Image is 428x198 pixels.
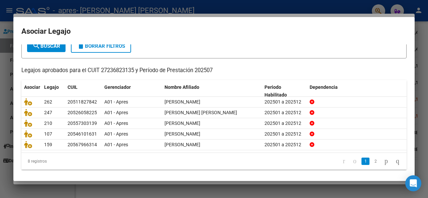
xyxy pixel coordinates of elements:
[165,142,200,147] span: VEGA ELIAM VALENTIN
[264,130,304,138] div: 202501 a 202512
[104,99,128,105] span: A01 - Apres
[32,43,60,49] span: Buscar
[27,40,66,52] button: Buscar
[405,175,421,191] div: Open Intercom Messenger
[262,80,307,102] datatable-header-cell: Periodo Habilitado
[68,120,97,127] div: 20557303139
[68,109,97,117] div: 20526058225
[21,80,41,102] datatable-header-cell: Asociar
[307,80,407,102] datatable-header-cell: Dependencia
[165,99,200,105] span: ANDRADE IGNACIO NEHUEN
[371,158,380,165] a: 2
[77,42,85,50] mat-icon: delete
[65,80,102,102] datatable-header-cell: CUIL
[264,98,304,106] div: 202501 a 202512
[393,158,402,165] a: go to last page
[370,156,381,167] li: page 2
[104,84,131,90] span: Gerenciador
[104,131,128,137] span: A01 - Apres
[104,142,128,147] span: A01 - Apres
[21,66,407,75] p: Legajos aprobados para el CUIT 27236823135 y Período de Prestación 202507
[340,158,348,165] a: go to first page
[165,110,237,115] span: GODOY HEFFNER MASSIMO ALEJANDRO
[102,80,162,102] datatable-header-cell: Gerenciador
[264,84,287,97] span: Periodo Habilitado
[44,142,52,147] span: 159
[361,158,369,165] a: 1
[41,80,65,102] datatable-header-cell: Legajo
[264,141,304,149] div: 202501 a 202512
[21,25,407,38] h2: Asociar Legajo
[68,98,97,106] div: 20511827842
[104,110,128,115] span: A01 - Apres
[165,121,200,126] span: SILVA BRUNO LORENZO
[44,131,52,137] span: 107
[104,121,128,126] span: A01 - Apres
[21,153,97,170] div: 8 registros
[360,156,370,167] li: page 1
[350,158,359,165] a: go to previous page
[162,80,262,102] datatable-header-cell: Nombre Afiliado
[165,84,199,90] span: Nombre Afiliado
[77,43,125,49] span: Borrar Filtros
[264,109,304,117] div: 202501 a 202512
[68,141,97,149] div: 20567966314
[68,130,97,138] div: 20546101631
[44,121,52,126] span: 210
[68,84,78,90] span: CUIL
[44,84,59,90] span: Legajo
[44,99,52,105] span: 262
[71,39,131,53] button: Borrar Filtros
[165,131,200,137] span: GONZALEZ JEREMIAS UZIEL
[382,158,391,165] a: go to next page
[264,120,304,127] div: 202501 a 202512
[24,84,40,90] span: Asociar
[44,110,52,115] span: 247
[32,42,40,50] mat-icon: search
[310,84,338,90] span: Dependencia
